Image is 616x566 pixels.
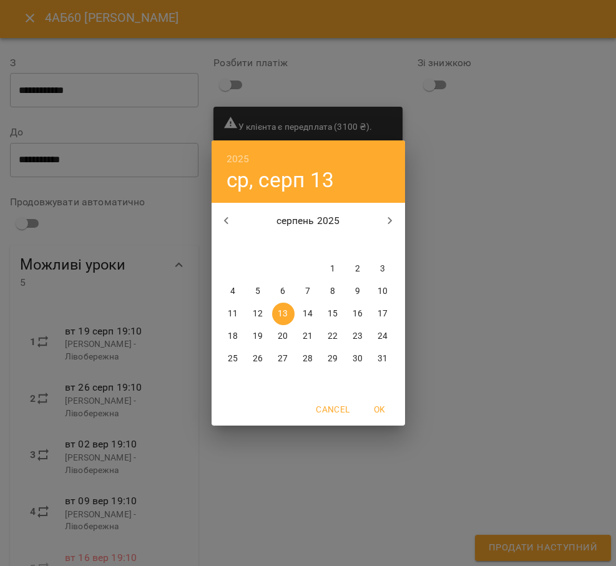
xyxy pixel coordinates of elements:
span: пт [322,239,345,251]
p: 25 [228,353,238,365]
p: 18 [228,330,238,343]
button: 2 [347,258,369,280]
span: ср [272,239,295,251]
button: 12 [247,303,270,325]
button: 2025 [227,150,250,168]
p: 16 [353,308,363,320]
button: 1 [322,258,345,280]
p: 31 [378,353,388,365]
button: 22 [322,325,345,348]
p: 21 [303,330,313,343]
button: 26 [247,348,270,370]
p: 30 [353,353,363,365]
button: 18 [222,325,245,348]
button: 17 [372,303,394,325]
button: 7 [297,280,320,303]
p: 28 [303,353,313,365]
button: 19 [247,325,270,348]
button: 16 [347,303,369,325]
button: 3 [372,258,394,280]
span: Cancel [316,402,350,417]
p: 26 [253,353,263,365]
p: 20 [278,330,288,343]
button: 29 [322,348,345,370]
p: 17 [378,308,388,320]
button: 4 [222,280,245,303]
button: 11 [222,303,245,325]
button: Cancel [311,398,354,421]
button: 31 [372,348,394,370]
p: 19 [253,330,263,343]
button: 10 [372,280,394,303]
button: 15 [322,303,345,325]
span: OK [365,402,395,417]
p: 23 [353,330,363,343]
button: 14 [297,303,320,325]
span: нд [372,239,394,251]
p: 13 [278,308,288,320]
p: 6 [280,285,285,298]
p: 1 [330,263,335,275]
button: 23 [347,325,369,348]
button: 21 [297,325,320,348]
span: чт [297,239,320,251]
p: 14 [303,308,313,320]
p: 15 [328,308,338,320]
button: 24 [372,325,394,348]
button: 9 [347,280,369,303]
button: 6 [272,280,295,303]
p: 2 [355,263,360,275]
button: 28 [297,348,320,370]
p: 29 [328,353,338,365]
p: 3 [380,263,385,275]
button: 30 [347,348,369,370]
span: сб [347,239,369,251]
button: 25 [222,348,245,370]
button: 27 [272,348,295,370]
span: вт [247,239,270,251]
p: 9 [355,285,360,298]
button: 5 [247,280,270,303]
button: 20 [272,325,295,348]
button: 8 [322,280,345,303]
p: 4 [230,285,235,298]
button: 13 [272,303,295,325]
p: 22 [328,330,338,343]
p: 8 [330,285,335,298]
p: серпень 2025 [241,213,375,228]
p: 24 [378,330,388,343]
button: OK [360,398,400,421]
p: 11 [228,308,238,320]
p: 12 [253,308,263,320]
p: 5 [255,285,260,298]
p: 27 [278,353,288,365]
span: пн [222,239,245,251]
p: 7 [305,285,310,298]
button: ср, серп 13 [227,167,335,193]
p: 10 [378,285,388,298]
